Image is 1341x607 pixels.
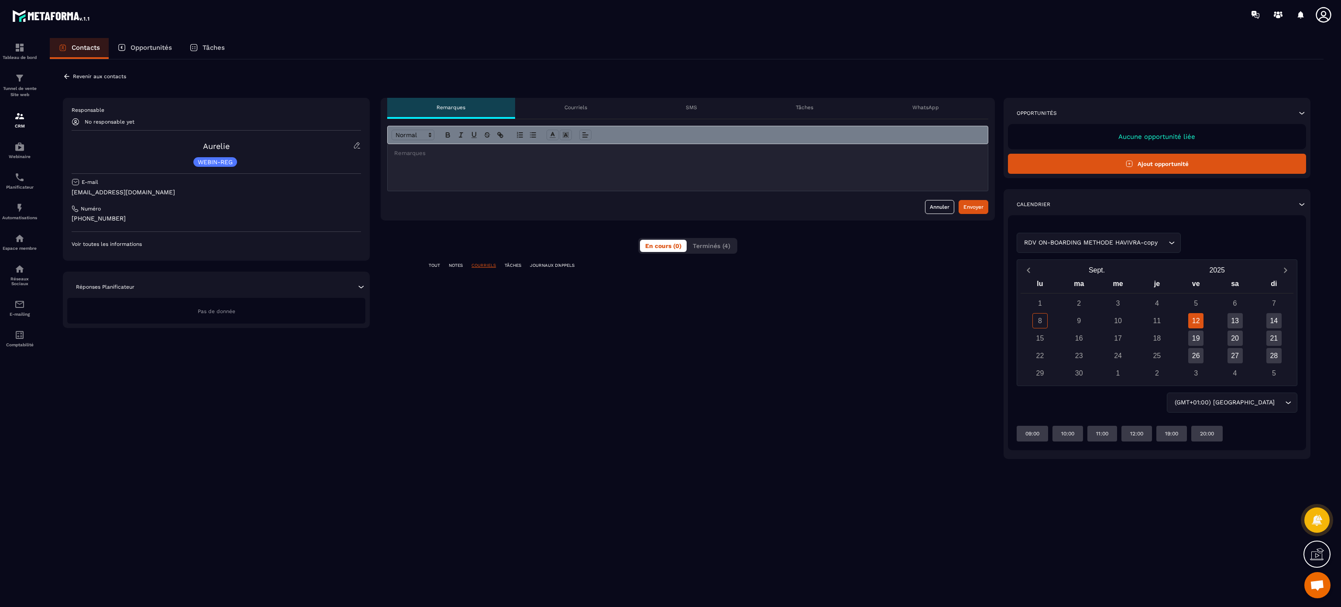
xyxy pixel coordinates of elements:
div: 4 [1149,296,1165,311]
img: email [14,299,25,310]
div: 20 [1228,331,1243,346]
p: TÂCHES [505,262,521,269]
a: accountantaccountantComptabilité [2,323,37,354]
p: 11:00 [1096,430,1108,437]
p: WhatsApp [912,104,939,111]
p: Responsable [72,107,361,114]
div: Ouvrir le chat [1304,572,1331,598]
div: 22 [1032,348,1048,363]
div: 30 [1071,366,1087,381]
p: [EMAIL_ADDRESS][DOMAIN_NAME] [72,188,361,197]
img: logo [12,8,91,24]
p: [PHONE_NUMBER] [72,214,361,223]
button: Open years overlay [1157,262,1277,278]
p: Opportunités [1017,110,1057,117]
div: Calendar wrapper [1021,278,1293,381]
p: No responsable yet [85,119,134,125]
p: Réponses Planificateur [76,283,134,290]
p: Espace membre [2,246,37,251]
p: E-mail [82,179,98,186]
a: automationsautomationsWebinaire [2,135,37,166]
div: 14 [1266,313,1282,328]
div: 24 [1111,348,1126,363]
div: 7 [1266,296,1282,311]
p: TOUT [429,262,440,269]
div: 28 [1266,348,1282,363]
a: schedulerschedulerPlanificateur [2,166,37,196]
div: 18 [1149,331,1165,346]
img: accountant [14,330,25,340]
div: 4 [1228,366,1243,381]
p: 19:00 [1165,430,1178,437]
img: formation [14,42,25,53]
div: 25 [1149,348,1165,363]
input: Search for option [1160,238,1166,248]
a: formationformationTunnel de vente Site web [2,66,37,104]
p: Tâches [203,44,225,52]
div: 13 [1228,313,1243,328]
p: Voir toutes les informations [72,241,361,248]
div: 2 [1149,366,1165,381]
div: 1 [1032,296,1048,311]
p: Courriels [564,104,587,111]
div: Search for option [1017,233,1181,253]
button: Terminés (4) [688,240,736,252]
div: 12 [1188,313,1203,328]
p: Tableau de bord [2,55,37,60]
button: Envoyer [959,200,988,214]
p: E-mailing [2,312,37,317]
div: 5 [1266,366,1282,381]
p: NOTES [449,262,463,269]
p: Comptabilité [2,342,37,347]
div: sa [1215,278,1254,293]
div: 17 [1111,331,1126,346]
div: ma [1059,278,1098,293]
a: Opportunités [109,38,181,59]
div: 3 [1188,366,1203,381]
a: Tâches [181,38,234,59]
a: Contacts [50,38,109,59]
div: Envoyer [963,203,983,211]
div: 8 [1032,313,1048,328]
span: RDV ON-BOARDING METHODE HAVIVRA-copy [1022,238,1160,248]
p: JOURNAUX D'APPELS [530,262,574,269]
p: Calendrier [1017,201,1050,208]
div: 2 [1071,296,1087,311]
p: Revenir aux contacts [73,73,126,79]
div: 16 [1071,331,1087,346]
div: 27 [1228,348,1243,363]
p: Numéro [81,205,101,212]
button: Next month [1277,264,1293,276]
img: automations [14,141,25,152]
p: 10:00 [1061,430,1074,437]
p: 09:00 [1025,430,1039,437]
a: social-networksocial-networkRéseaux Sociaux [2,257,37,293]
p: CRM [2,124,37,128]
input: Search for option [1276,398,1283,407]
div: lu [1021,278,1059,293]
span: Terminés (4) [693,242,730,249]
img: social-network [14,264,25,274]
img: formation [14,73,25,83]
div: je [1138,278,1176,293]
button: Annuler [925,200,954,214]
p: Aucune opportunité liée [1017,133,1297,141]
div: 6 [1228,296,1243,311]
div: 10 [1111,313,1126,328]
button: Previous month [1021,264,1037,276]
a: emailemailE-mailing [2,293,37,323]
p: Automatisations [2,215,37,220]
a: Aurelie [203,141,230,151]
div: Calendar days [1021,296,1293,381]
button: Open months overlay [1037,262,1157,278]
p: Webinaire [2,154,37,159]
div: 15 [1032,331,1048,346]
div: 11 [1149,313,1165,328]
div: 9 [1071,313,1087,328]
a: formationformationCRM [2,104,37,135]
p: WEBIN-REG [198,159,233,165]
div: di [1255,278,1293,293]
div: 29 [1032,366,1048,381]
div: 5 [1188,296,1203,311]
p: 12:00 [1130,430,1143,437]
